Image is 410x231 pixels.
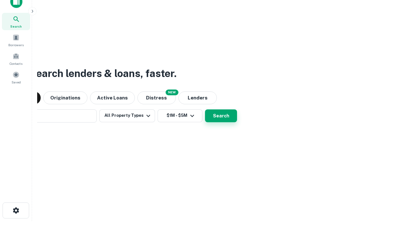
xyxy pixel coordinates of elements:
[12,80,21,85] span: Saved
[158,109,202,122] button: $1M - $5M
[2,50,30,67] a: Contacts
[137,91,176,104] button: Search distressed loans with lien and other non-mortgage details.
[43,91,87,104] button: Originations
[2,69,30,86] a: Saved
[29,66,176,81] h3: Search lenders & loans, faster.
[2,31,30,49] a: Borrowers
[90,91,135,104] button: Active Loans
[166,90,178,95] div: NEW
[10,24,22,29] span: Search
[99,109,155,122] button: All Property Types
[8,42,24,47] span: Borrowers
[178,91,217,104] button: Lenders
[378,180,410,210] iframe: Chat Widget
[10,61,22,66] span: Contacts
[2,13,30,30] a: Search
[205,109,237,122] button: Search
